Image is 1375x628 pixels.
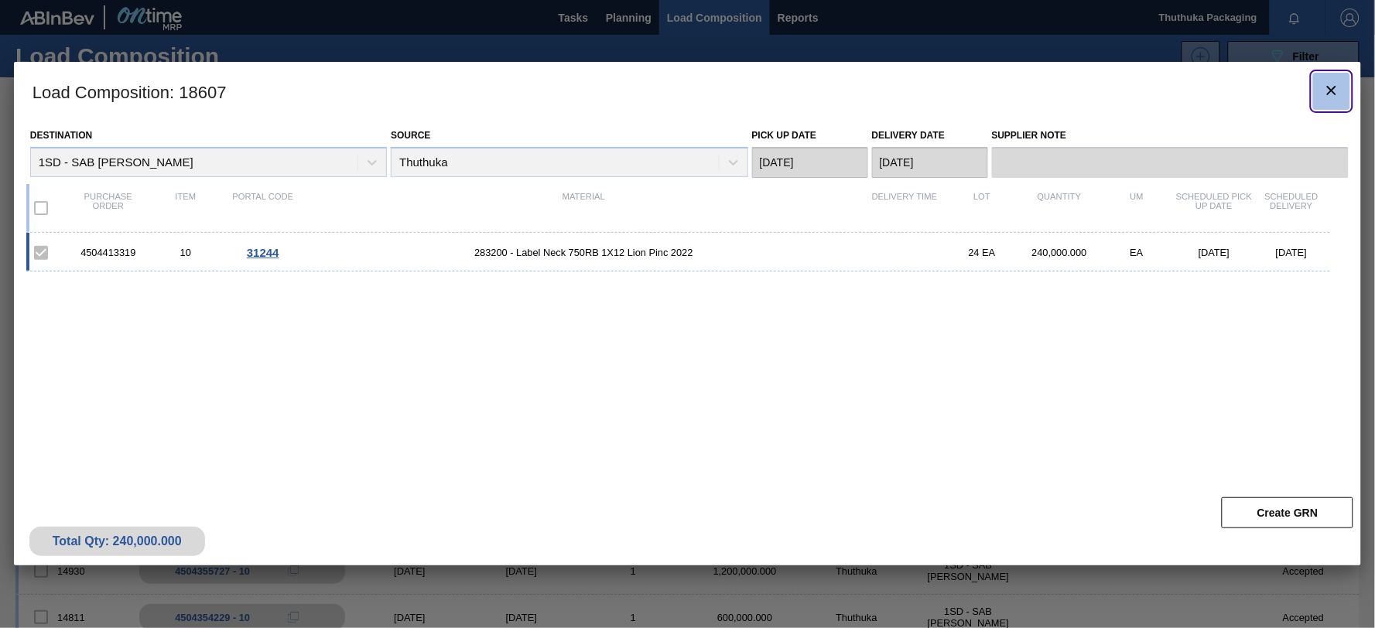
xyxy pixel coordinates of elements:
div: [DATE] [1175,247,1253,258]
div: Quantity [1021,192,1098,224]
div: Total Qty: 240,000.000 [41,534,193,548]
label: Source [391,130,430,141]
div: Material [302,192,866,224]
label: Pick up Date [752,130,817,141]
input: mm/dd/yyyy [872,147,988,178]
div: Purchase order [70,192,147,224]
div: [DATE] [1253,247,1330,258]
h3: Load Composition : 18607 [14,62,1361,121]
button: Create GRN [1222,497,1353,528]
div: Delivery Time [866,192,943,224]
div: Lot [943,192,1021,224]
div: 10 [147,247,224,258]
div: Scheduled Pick up Date [1175,192,1253,224]
div: 240,000.000 [1021,247,1098,258]
div: EA [1098,247,1175,258]
span: 283200 - Label Neck 750RB 1X12 Lion Pinc 2022 [302,247,866,258]
div: 4504413319 [70,247,147,258]
div: 24 EA [943,247,1021,258]
label: Destination [30,130,92,141]
div: Scheduled Delivery [1253,192,1330,224]
input: mm/dd/yyyy [752,147,868,178]
div: Portal code [224,192,302,224]
label: Delivery Date [872,130,945,141]
div: Item [147,192,224,224]
div: Go to Order [224,246,302,259]
span: 31244 [247,246,279,259]
label: Supplier Note [992,125,1349,147]
div: UM [1098,192,1175,224]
